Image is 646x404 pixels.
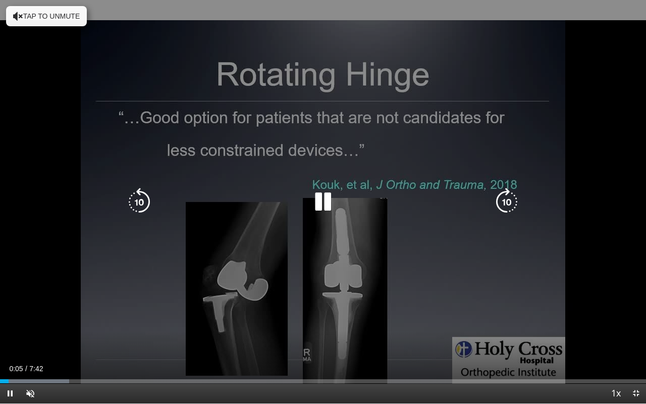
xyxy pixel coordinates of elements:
button: Exit Fullscreen [626,383,646,403]
button: Unmute [20,383,40,403]
span: 7:42 [29,365,43,373]
button: Playback Rate [606,383,626,403]
button: Tap to unmute [6,6,87,26]
span: / [25,365,27,373]
span: 0:05 [9,365,23,373]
